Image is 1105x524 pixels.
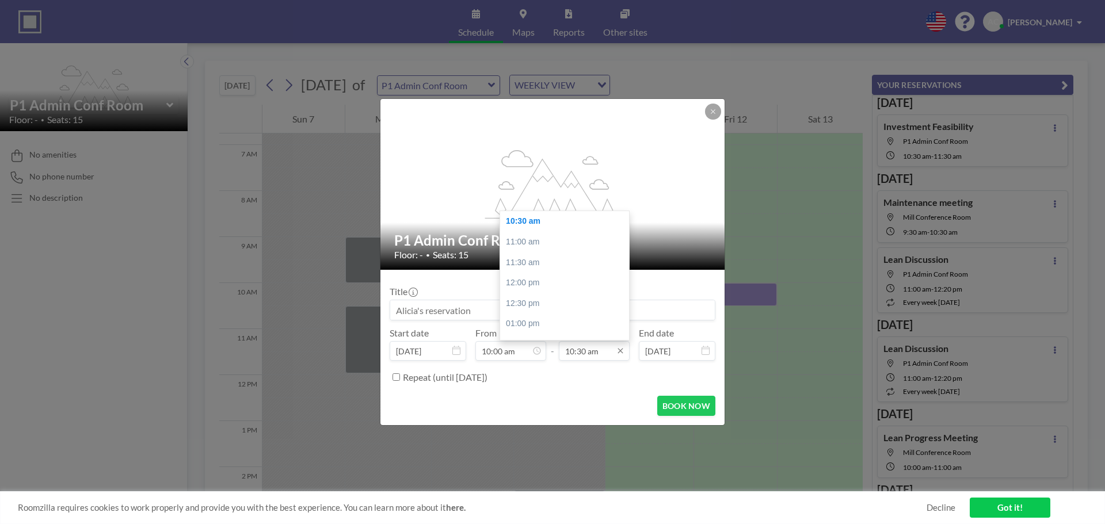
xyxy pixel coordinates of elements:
div: 11:00 am [500,232,635,253]
div: 11:30 am [500,253,635,273]
div: 01:30 pm [500,334,635,355]
div: 10:30 am [500,211,635,232]
a: here. [446,502,466,512]
label: Title [390,286,417,297]
span: Roomzilla requires cookies to work properly and provide you with the best experience. You can lea... [18,502,927,513]
input: Alicia's reservation [390,300,715,320]
span: • [426,251,430,259]
div: 12:30 pm [500,293,635,314]
button: BOOK NOW [657,396,715,416]
h2: P1 Admin Conf Room [394,232,712,249]
span: - [551,331,554,357]
label: End date [639,327,674,339]
span: Floor: - [394,249,423,261]
div: 01:00 pm [500,313,635,334]
label: Repeat (until [DATE]) [403,372,487,383]
a: Decline [927,502,955,513]
span: Seats: 15 [433,249,468,261]
label: Start date [390,327,429,339]
a: Got it! [970,498,1050,518]
div: 12:00 pm [500,273,635,293]
label: From [475,327,497,339]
